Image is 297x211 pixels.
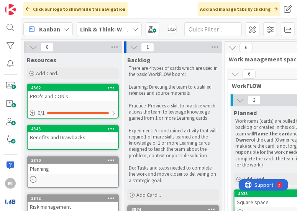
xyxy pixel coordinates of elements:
[136,191,161,198] span: Add Card...
[16,1,35,10] span: Support
[41,43,54,52] span: 8
[28,195,118,202] div: 3872
[28,157,118,164] div: 3870
[23,2,128,16] div: Click our logo to show/hide this navigation
[129,103,218,122] p: Practice: Provides a skill to practice which allows the team to leverage knowledge gained from 1 ...
[234,109,257,117] span: Planned
[243,176,267,183] span: Add Card...
[27,156,119,188] a: 3870Planning
[129,128,218,159] p: Experiment: A constrained activity that will require 1 of mare skills learned and the knowledge o...
[38,109,45,117] span: 0 / 1
[172,25,177,33] span: 2x
[31,126,118,132] div: 4345
[184,22,242,36] input: Quick Filter...
[129,165,218,184] p: Do: Tasks and steps needed to complete the work and move closer to delivering on a strategic goal.
[28,108,118,118] div: 0/1
[80,25,146,33] b: Link & Think: WorkFLOW
[5,178,16,189] div: RI
[31,158,118,163] div: 3870
[243,69,256,79] span: 6
[28,84,118,101] div: 4362PRO's and CON's
[28,84,118,91] div: 4362
[129,65,218,78] p: There are 4 types of cards which are used in the basic WorkFLOW board:
[127,56,151,64] span: Backlog
[5,196,16,207] img: avatar
[248,96,261,105] span: 2
[198,2,280,16] div: Add and manage tabs by clicking
[27,56,56,64] span: Resources
[31,196,118,201] div: 3872
[167,25,172,33] span: 1x
[39,25,60,34] span: Kanban
[129,84,218,97] p: Learning: Directing the team to qualified refences and source materials
[28,157,118,174] div: 3870Planning
[141,43,154,52] span: 1
[28,91,118,101] div: PRO's and CON's
[27,84,119,119] a: 4362PRO's and CON's0/1
[40,3,42,9] div: 2
[28,132,118,142] div: Benefits and Drawbacks
[28,125,118,132] div: 4345
[240,43,253,52] span: 6
[254,130,290,137] strong: Name the card
[27,125,119,150] a: 4345Benefits and Drawbacks
[31,85,118,91] div: 4362
[5,4,16,15] img: Visit kanbanzone.com
[28,125,118,142] div: 4345Benefits and Drawbacks
[28,164,118,174] div: Planning
[36,70,61,77] span: Add Card...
